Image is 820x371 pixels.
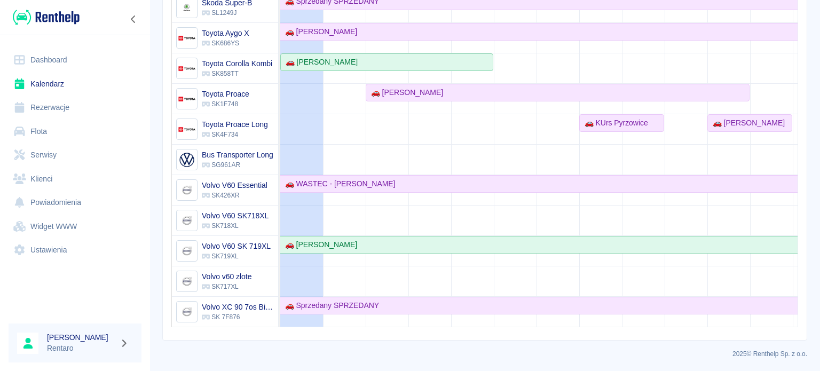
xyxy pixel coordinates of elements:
img: Image [178,29,195,47]
p: SK858TT [202,69,272,78]
p: SK1F748 [202,99,249,109]
p: SK718XL [202,221,269,231]
a: Ustawienia [9,238,141,262]
div: 🚗 [PERSON_NAME] [281,239,357,250]
a: Klienci [9,167,141,191]
h6: Toyota Corolla Kombi [202,58,272,69]
p: SK717XL [202,282,251,291]
div: 🚗 KUrs Pyrzowice [580,117,648,129]
p: SG961AR [202,160,273,170]
p: SK686YS [202,38,249,48]
h6: Toyota Proace [202,89,249,99]
a: Flota [9,120,141,144]
h6: Volvo V60 SK 719XL [202,241,271,251]
div: 🚗 Sprzedany SPRZEDANY [281,300,379,311]
div: 🚗 [PERSON_NAME] [281,26,357,37]
h6: Toyota Proace Long [202,119,268,130]
p: SK4F734 [202,130,268,139]
a: Widget WWW [9,215,141,239]
div: 🚗 [PERSON_NAME] [281,57,358,68]
img: Image [178,60,195,77]
a: Dashboard [9,48,141,72]
h6: [PERSON_NAME] [47,332,115,343]
img: Image [178,90,195,108]
a: Powiadomienia [9,191,141,215]
img: Image [178,121,195,138]
img: Image [178,242,195,260]
h6: Toyota Aygo X [202,28,249,38]
p: Rentaro [47,343,115,354]
p: SK 7F876 [202,312,274,322]
img: Image [178,303,195,321]
div: 🚗 [PERSON_NAME] [708,117,785,129]
a: Kalendarz [9,72,141,96]
img: Image [178,151,195,169]
div: 🚗 [PERSON_NAME] [367,87,443,98]
img: Image [178,181,195,199]
h6: Volvo v60 złote [202,271,251,282]
div: 🚗 WASTEC - [PERSON_NAME] [281,178,395,190]
a: Rezerwacje [9,96,141,120]
h6: Volvo V60 Essential [202,180,267,191]
p: SL1249J [202,8,252,18]
h6: Volvo XC 90 7os Białe [202,302,274,312]
img: Image [178,273,195,290]
img: Renthelp logo [13,9,80,26]
a: Renthelp logo [9,9,80,26]
p: 2025 © Renthelp Sp. z o.o. [162,349,807,359]
h6: Volvo V60 SK718XL [202,210,269,221]
p: SK426XR [202,191,267,200]
p: SK719XL [202,251,271,261]
a: Serwisy [9,143,141,167]
button: Zwiń nawigację [125,12,141,26]
h6: Bus Transporter Long [202,149,273,160]
img: Image [178,212,195,230]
